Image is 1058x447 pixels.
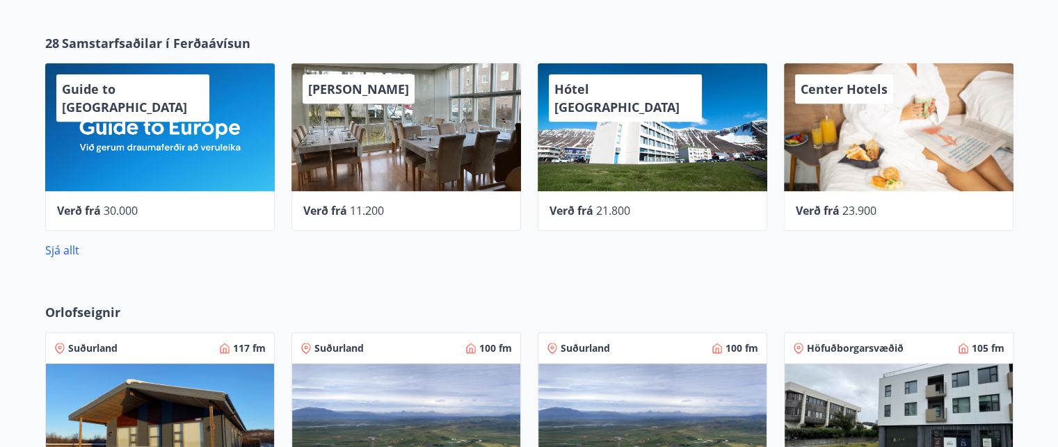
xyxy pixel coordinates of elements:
span: 21.800 [596,203,630,218]
span: Verð frá [57,203,101,218]
a: Sjá allt [45,243,79,258]
span: Samstarfsaðilar í Ferðaávísun [62,34,250,52]
span: 117 fm [233,341,266,355]
span: Hótel [GEOGRAPHIC_DATA] [554,81,680,115]
span: 100 fm [726,341,758,355]
span: Suðurland [314,341,364,355]
span: Verð frá [303,203,347,218]
span: Höfuðborgarsvæðið [807,341,904,355]
span: Verð frá [796,203,840,218]
span: 30.000 [104,203,138,218]
span: 23.900 [842,203,876,218]
span: 11.200 [350,203,384,218]
span: 28 [45,34,59,52]
span: 105 fm [972,341,1004,355]
span: Suðurland [561,341,610,355]
span: Center Hotels [801,81,888,97]
span: 100 fm [479,341,512,355]
span: Guide to [GEOGRAPHIC_DATA] [62,81,187,115]
span: Orlofseignir [45,303,120,321]
span: Suðurland [68,341,118,355]
span: [PERSON_NAME] [308,81,409,97]
span: Verð frá [550,203,593,218]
